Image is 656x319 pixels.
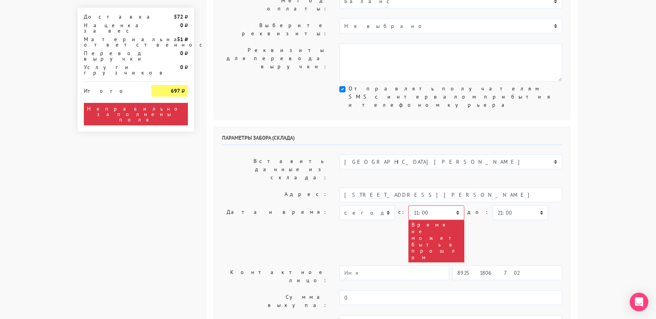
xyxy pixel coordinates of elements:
div: Время не может быть в прошлом [408,220,464,262]
div: Материальная ответственность [78,36,146,47]
div: Перевод выручки [78,50,146,61]
label: Сумма выкупа: [216,290,333,312]
label: Адрес: [216,187,333,202]
label: Реквизиты для перевода выручки: [216,43,333,81]
input: Телефон [452,265,562,280]
label: Отправлять получателям SMS с интервалом прибытия и телефоном курьера [349,85,562,109]
div: Open Intercom Messenger [630,293,648,311]
div: Неправильно заполнены поля [84,103,188,125]
div: Итого [84,85,140,94]
h6: Параметры забора (склада) [222,135,562,145]
label: Дата и время: [216,205,333,262]
strong: 0 [180,50,183,57]
label: до: [467,205,489,219]
div: Услуги грузчиков [78,64,146,75]
div: Доставка [78,14,146,19]
strong: 697 [171,87,180,94]
div: Наценка за вес [78,23,146,33]
label: c: [398,205,405,219]
strong: 51 [177,36,183,43]
input: Имя [339,265,449,280]
strong: 0 [180,64,183,71]
strong: 0 [180,22,183,29]
label: Вставить данные из склада: [216,154,333,184]
label: Контактное лицо: [216,265,333,287]
label: Выберите реквизиты: [216,19,333,40]
strong: 572 [174,13,183,20]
